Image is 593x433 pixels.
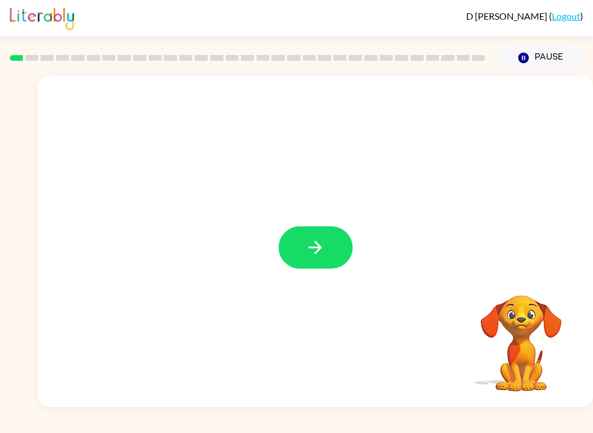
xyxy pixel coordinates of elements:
[466,10,583,21] div: ( )
[499,45,583,71] button: Pause
[463,277,579,393] video: Your browser must support playing .mp4 files to use Literably. Please try using another browser.
[466,10,549,21] span: D [PERSON_NAME]
[552,10,580,21] a: Logout
[10,5,74,30] img: Literably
